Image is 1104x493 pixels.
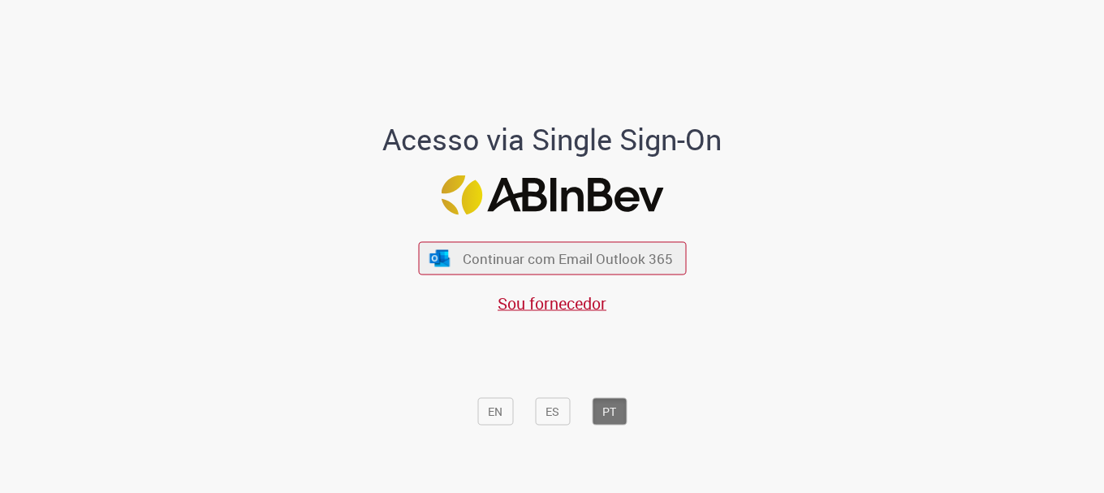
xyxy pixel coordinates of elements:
img: Logo ABInBev [441,175,663,215]
button: EN [477,398,513,426]
button: PT [592,398,627,426]
a: Sou fornecedor [498,292,606,314]
h1: Acesso via Single Sign-On [327,123,778,156]
img: ícone Azure/Microsoft 360 [429,249,451,266]
button: ES [535,398,570,426]
button: ícone Azure/Microsoft 360 Continuar com Email Outlook 365 [418,242,686,275]
span: Continuar com Email Outlook 365 [463,249,673,268]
